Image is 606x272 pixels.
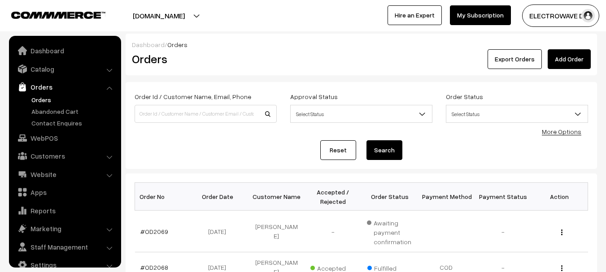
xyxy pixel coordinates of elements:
[320,140,356,160] a: Reset
[522,4,599,27] button: ELECTROWAVE DE…
[548,49,591,69] a: Add Order
[11,43,118,59] a: Dashboard
[475,183,531,211] th: Payment Status
[167,41,187,48] span: Orders
[11,130,118,146] a: WebPOS
[450,5,511,25] a: My Subscription
[305,211,361,252] td: -
[581,9,595,22] img: user
[11,220,118,237] a: Marketing
[192,211,248,252] td: [DATE]
[446,106,588,122] span: Select Status
[446,92,483,101] label: Order Status
[475,211,531,252] td: -
[248,183,305,211] th: Customer Name
[135,183,192,211] th: Order No
[11,61,118,77] a: Catalog
[488,49,542,69] button: Export Orders
[248,211,305,252] td: [PERSON_NAME]
[140,263,168,271] a: #OD2068
[11,12,105,18] img: COMMMERCE
[291,106,432,122] span: Select Status
[305,183,361,211] th: Accepted / Rejected
[11,148,118,164] a: Customers
[135,92,251,101] label: Order Id / Customer Name, Email, Phone
[11,9,90,20] a: COMMMERCE
[418,183,475,211] th: Payment Method
[542,128,581,135] a: More Options
[29,107,118,116] a: Abandoned Cart
[11,79,118,95] a: Orders
[29,118,118,128] a: Contact Enquires
[446,105,588,123] span: Select Status
[29,95,118,104] a: Orders
[132,40,591,49] div: /
[11,203,118,219] a: Reports
[132,41,165,48] a: Dashboard
[290,92,338,101] label: Approval Status
[11,166,118,182] a: Website
[135,105,277,123] input: Order Id / Customer Name / Customer Email / Customer Phone
[140,228,168,235] a: #OD2069
[290,105,432,123] span: Select Status
[132,52,276,66] h2: Orders
[11,239,118,255] a: Staff Management
[362,183,418,211] th: Order Status
[388,5,442,25] a: Hire an Expert
[561,265,562,271] img: Menu
[101,4,216,27] button: [DOMAIN_NAME]
[192,183,248,211] th: Order Date
[366,140,402,160] button: Search
[367,216,413,246] span: Awaiting payment confirmation
[561,229,562,235] img: Menu
[11,184,118,200] a: Apps
[531,183,588,211] th: Action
